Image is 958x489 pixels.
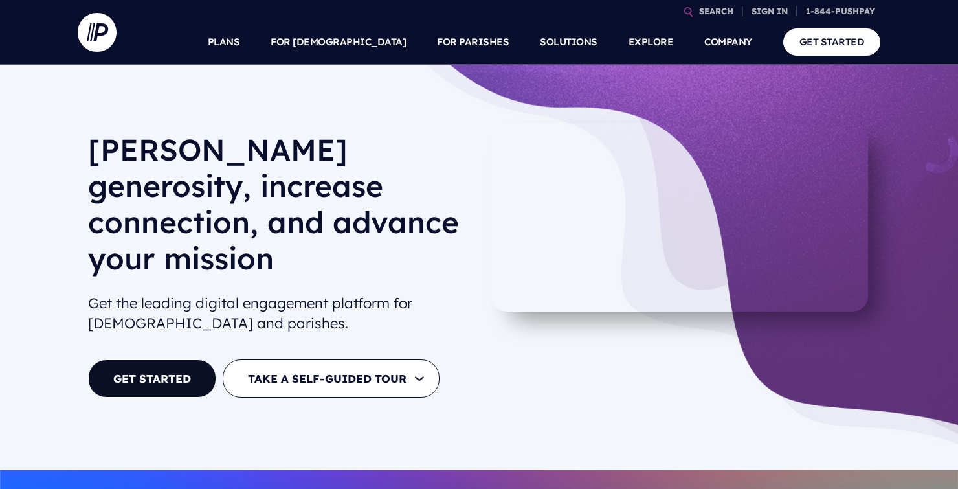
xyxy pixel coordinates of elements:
a: GET STARTED [783,28,881,55]
a: GET STARTED [88,359,216,398]
button: TAKE A SELF-GUIDED TOUR [223,359,440,398]
a: COMPANY [704,19,752,65]
a: SOLUTIONS [540,19,597,65]
a: FOR PARISHES [437,19,509,65]
a: EXPLORE [629,19,674,65]
a: FOR [DEMOGRAPHIC_DATA] [271,19,406,65]
h2: Get the leading digital engagement platform for [DEMOGRAPHIC_DATA] and parishes. [88,288,469,339]
a: PLANS [208,19,240,65]
h1: [PERSON_NAME] generosity, increase connection, and advance your mission [88,131,469,287]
